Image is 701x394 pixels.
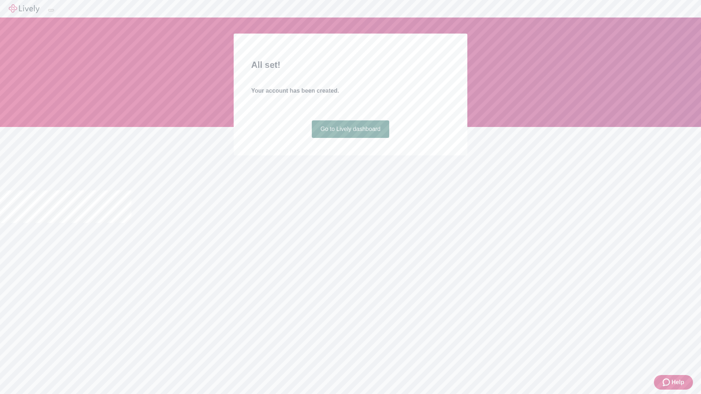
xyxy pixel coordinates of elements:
[251,58,450,72] h2: All set!
[48,9,54,11] button: Log out
[663,378,671,387] svg: Zendesk support icon
[654,375,693,390] button: Zendesk support iconHelp
[671,378,684,387] span: Help
[312,120,390,138] a: Go to Lively dashboard
[9,4,39,13] img: Lively
[251,86,450,95] h4: Your account has been created.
